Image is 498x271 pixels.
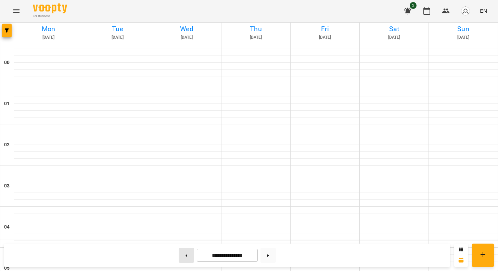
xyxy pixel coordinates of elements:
[292,24,358,34] h6: Fri
[222,24,289,34] h6: Thu
[84,24,151,34] h6: Tue
[292,34,358,41] h6: [DATE]
[361,34,427,41] h6: [DATE]
[4,59,10,66] h6: 00
[361,24,427,34] h6: Sat
[8,3,25,19] button: Menu
[15,24,82,34] h6: Mon
[4,141,10,149] h6: 02
[33,3,67,13] img: Voopty Logo
[15,34,82,41] h6: [DATE]
[430,34,497,41] h6: [DATE]
[4,182,10,190] h6: 03
[430,24,497,34] h6: Sun
[84,34,151,41] h6: [DATE]
[153,34,220,41] h6: [DATE]
[33,14,67,19] span: For Business
[4,223,10,231] h6: 04
[153,24,220,34] h6: Wed
[222,34,289,41] h6: [DATE]
[461,6,470,16] img: avatar_s.png
[4,100,10,108] h6: 01
[410,2,417,9] span: 2
[480,7,487,14] span: EN
[477,4,490,17] button: EN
